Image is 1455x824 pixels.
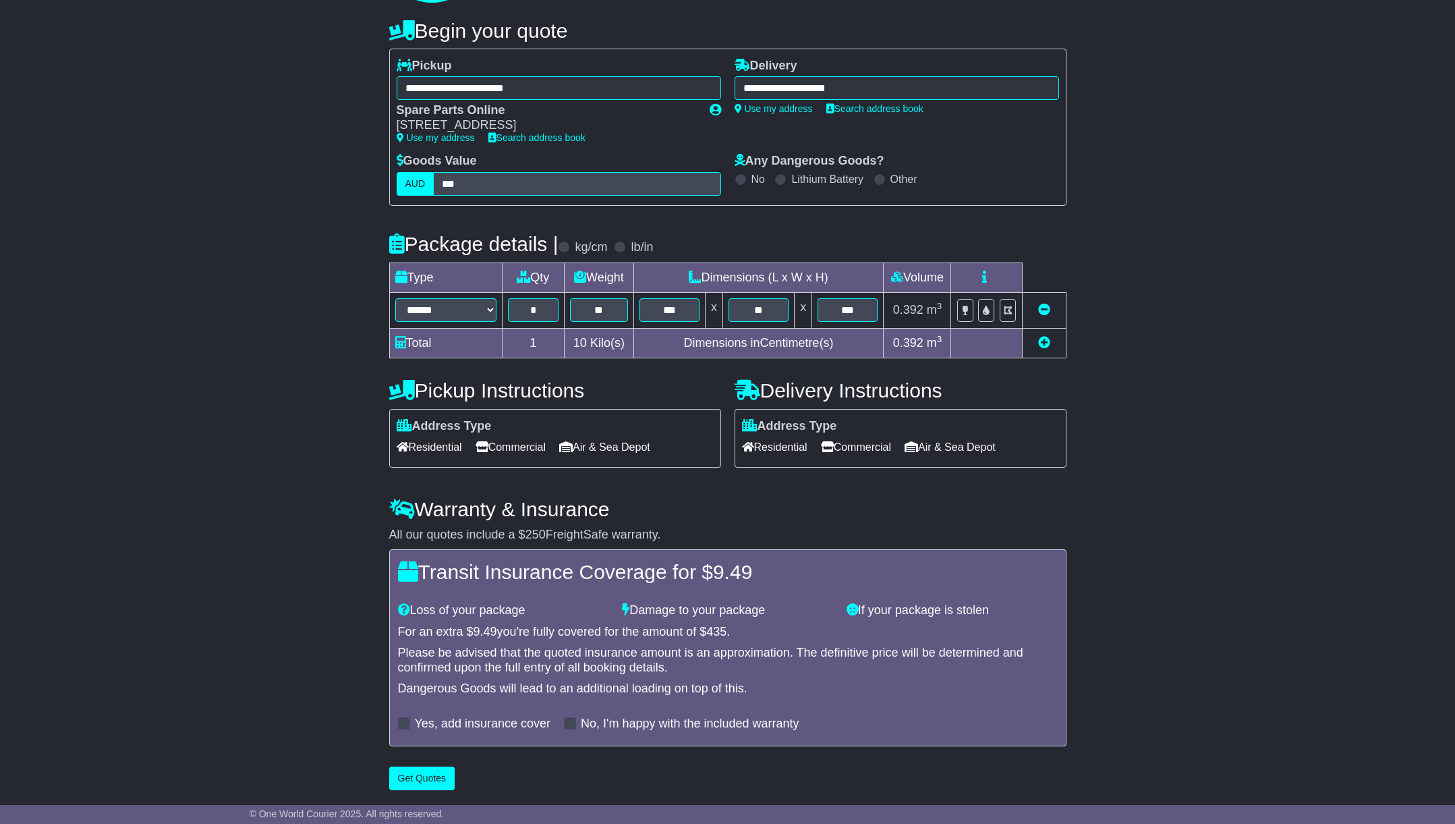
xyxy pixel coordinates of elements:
[502,263,565,292] td: Qty
[415,717,550,732] label: Yes, add insurance cover
[735,154,884,169] label: Any Dangerous Goods?
[398,682,1058,696] div: Dangerous Goods will lead to an additional loading on top of this.
[826,103,923,114] a: Search address book
[751,173,765,186] label: No
[389,498,1066,520] h4: Warranty & Insurance
[389,233,559,255] h4: Package details |
[713,561,752,583] span: 9.49
[389,328,502,358] td: Total
[397,154,477,169] label: Goods Value
[398,561,1058,583] h4: Transit Insurance Coverage for $
[488,132,586,143] a: Search address book
[937,301,942,311] sup: 3
[575,240,607,255] label: kg/cm
[791,173,863,186] label: Lithium Battery
[476,437,546,458] span: Commercial
[391,603,616,618] div: Loss of your package
[389,379,721,402] h4: Pickup Instructions
[389,20,1066,42] h4: Begin your quote
[735,103,813,114] a: Use my address
[631,240,653,255] label: lb/in
[705,292,722,328] td: x
[397,419,492,434] label: Address Type
[884,263,951,292] td: Volume
[581,717,799,732] label: No, I'm happy with the included warranty
[397,103,696,118] div: Spare Parts Online
[905,437,996,458] span: Air & Sea Depot
[893,303,923,317] span: 0.392
[397,132,475,143] a: Use my address
[1038,336,1050,350] a: Add new item
[397,118,696,133] div: [STREET_ADDRESS]
[633,263,884,292] td: Dimensions (L x W x H)
[795,292,812,328] td: x
[893,336,923,350] span: 0.392
[502,328,565,358] td: 1
[633,328,884,358] td: Dimensions in Centimetre(s)
[559,437,650,458] span: Air & Sea Depot
[742,419,837,434] label: Address Type
[615,603,840,618] div: Damage to your package
[565,328,634,358] td: Kilo(s)
[397,172,434,196] label: AUD
[890,173,917,186] label: Other
[389,528,1066,543] div: All our quotes include a $ FreightSafe warranty.
[389,263,502,292] td: Type
[1038,303,1050,317] a: Remove this item
[565,263,634,292] td: Weight
[573,336,587,350] span: 10
[927,303,942,317] span: m
[937,334,942,344] sup: 3
[398,625,1058,640] div: For an extra $ you're fully covered for the amount of $ .
[398,646,1058,675] div: Please be advised that the quoted insurance amount is an approximation. The definitive price will...
[474,625,497,638] span: 9.49
[735,379,1066,402] h4: Delivery Instructions
[250,808,445,819] span: © One World Courier 2025. All rights reserved.
[389,767,455,790] button: Get Quotes
[397,437,462,458] span: Residential
[706,625,726,638] span: 435
[840,603,1064,618] div: If your package is stolen
[742,437,807,458] span: Residential
[927,336,942,350] span: m
[525,528,546,541] span: 250
[821,437,891,458] span: Commercial
[397,59,452,74] label: Pickup
[735,59,797,74] label: Delivery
